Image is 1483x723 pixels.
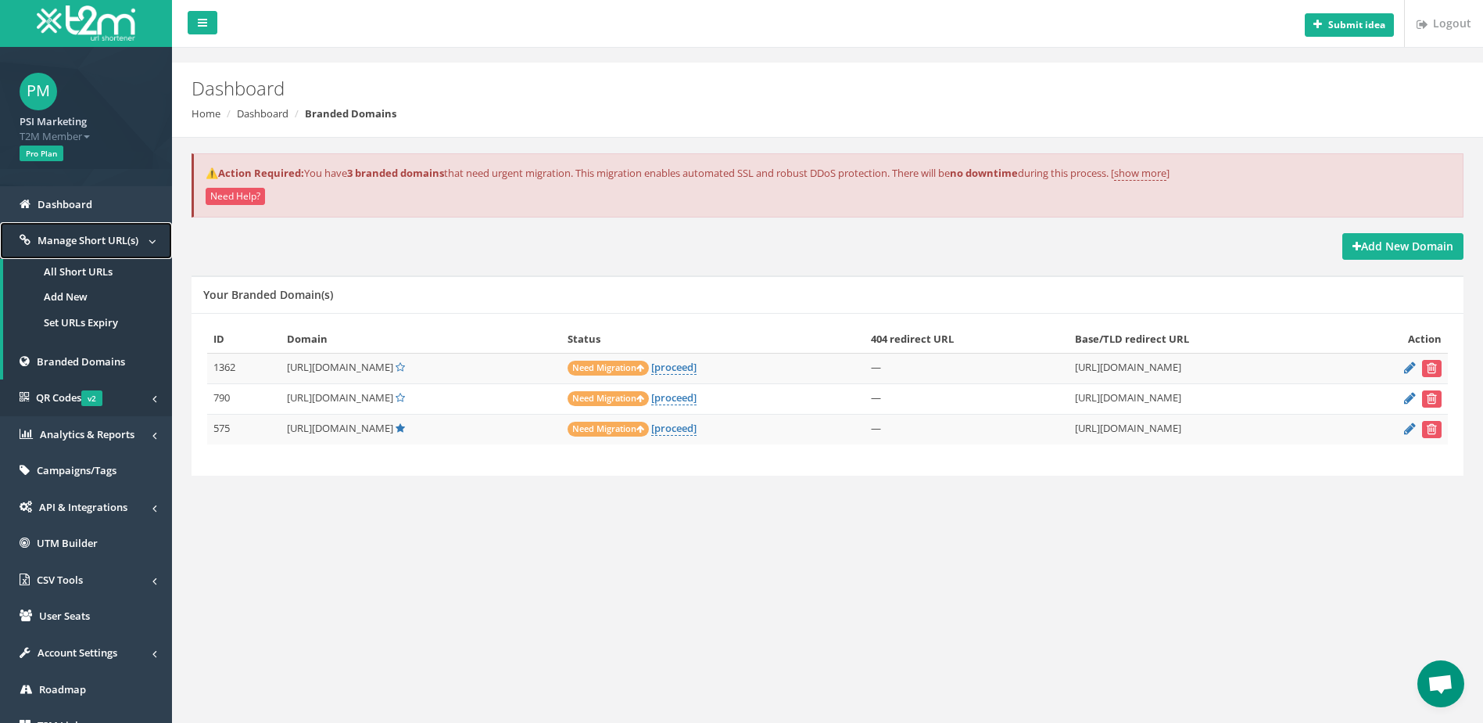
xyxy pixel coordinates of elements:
[865,353,1069,383] td: —
[3,284,172,310] a: Add New
[1305,13,1394,37] button: Submit idea
[20,73,57,110] span: PM
[396,360,405,374] a: Set Default
[1114,166,1166,181] a: show more
[396,421,405,435] a: Default
[287,390,393,405] span: [URL][DOMAIN_NAME]
[37,536,98,550] span: UTM Builder
[192,106,220,120] a: Home
[39,609,90,623] span: User Seats
[207,326,281,353] th: ID
[287,421,393,435] span: [URL][DOMAIN_NAME]
[568,391,649,406] span: Need Migration
[1069,353,1340,383] td: [URL][DOMAIN_NAME]
[40,427,134,441] span: Analytics & Reports
[347,166,444,180] strong: 3 branded domains
[568,361,649,376] span: Need Migration
[281,326,561,353] th: Domain
[39,682,86,696] span: Roadmap
[865,326,1069,353] th: 404 redirect URL
[1352,239,1453,254] strong: Add New Domain
[20,110,152,143] a: PSI Marketing T2M Member
[81,390,102,406] span: v2
[651,360,697,375] a: [proceed]
[36,390,102,405] span: QR Codes
[1417,660,1464,707] a: Open chat
[1069,414,1340,444] td: [URL][DOMAIN_NAME]
[865,414,1069,444] td: —
[38,197,92,211] span: Dashboard
[287,360,393,374] span: [URL][DOMAIN_NAME]
[37,5,135,41] img: T2M
[1328,18,1385,31] b: Submit idea
[651,390,697,405] a: [proceed]
[20,146,63,161] span: Pro Plan
[3,259,172,285] a: All Short URLs
[207,383,281,414] td: 790
[39,500,127,514] span: API & Integrations
[206,166,304,180] strong: ⚠️Action Required:
[3,310,172,336] a: Set URLs Expiry
[950,166,1018,180] strong: no downtime
[651,421,697,436] a: [proceed]
[37,463,116,477] span: Campaigns/Tags
[237,106,288,120] a: Dashboard
[203,289,333,300] h5: Your Branded Domain(s)
[20,114,87,128] strong: PSI Marketing
[38,646,117,660] span: Account Settings
[1069,326,1340,353] th: Base/TLD redirect URL
[561,326,865,353] th: Status
[37,354,125,369] span: Branded Domains
[207,353,281,383] td: 1362
[206,166,1451,181] p: You have that need urgent migration. This migration enables automated SSL and robust DDoS protect...
[37,573,83,587] span: CSV Tools
[1342,233,1463,260] a: Add New Domain
[38,233,138,247] span: Manage Short URL(s)
[1069,383,1340,414] td: [URL][DOMAIN_NAME]
[192,78,1248,99] h2: Dashboard
[568,422,649,437] span: Need Migration
[206,188,265,205] button: Need Help?
[1341,326,1448,353] th: Action
[20,129,152,144] span: T2M Member
[396,390,405,405] a: Set Default
[207,414,281,444] td: 575
[865,383,1069,414] td: —
[305,106,396,120] strong: Branded Domains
